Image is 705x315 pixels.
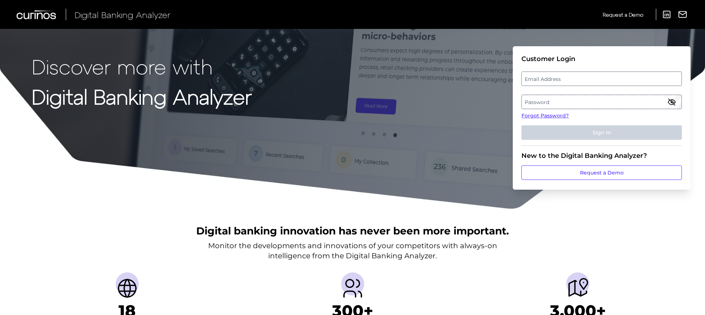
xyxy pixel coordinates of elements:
h2: Digital banking innovation has never been more important. [196,224,509,238]
button: Sign In [521,125,682,140]
div: Customer Login [521,55,682,63]
span: Digital Banking Analyzer [74,9,171,20]
img: Providers [341,277,364,300]
a: Request a Demo [521,165,682,180]
a: Request a Demo [603,9,643,21]
p: Monitor the developments and innovations of your competitors with always-on intelligence from the... [208,241,497,261]
div: New to the Digital Banking Analyzer? [521,152,682,160]
img: Curinos [17,10,57,19]
label: Email Address [522,72,681,85]
img: Journeys [566,277,589,300]
a: Forgot Password? [521,112,682,120]
label: Password [522,95,681,108]
p: Discover more with [32,55,252,78]
img: Countries [116,277,139,300]
strong: Digital Banking Analyzer [32,84,252,108]
span: Request a Demo [603,12,643,18]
